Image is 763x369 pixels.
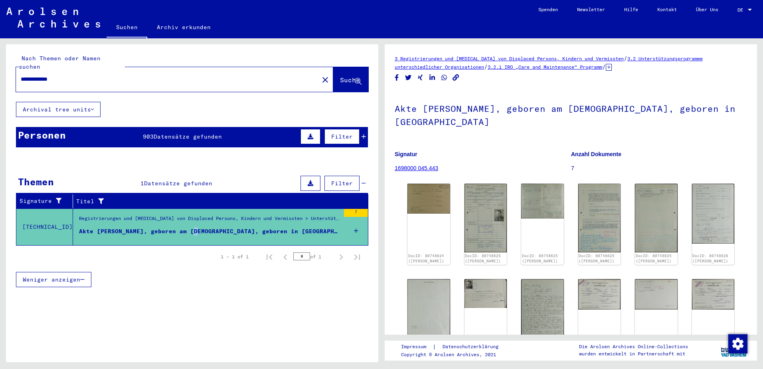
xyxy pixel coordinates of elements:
[636,254,672,264] a: DocID: 80748625 ([PERSON_NAME])
[154,133,222,140] span: Datensätze gefunden
[331,180,353,187] span: Filter
[107,18,147,38] a: Suchen
[6,8,100,28] img: Arolsen_neg.svg
[401,343,508,351] div: |
[404,73,413,83] button: Share on Twitter
[324,176,360,191] button: Filter
[19,55,101,70] mat-label: Nach Themen oder Namen suchen
[143,133,154,140] span: 903
[18,175,54,189] div: Themen
[20,197,67,205] div: Signature
[635,184,678,252] img: 004.jpg
[692,254,728,264] a: DocID: 80748626 ([PERSON_NAME])
[692,184,735,243] img: 001.jpg
[144,180,212,187] span: Datensätze gefunden
[728,334,747,353] img: Zustimmung ändern
[76,195,360,208] div: Titel
[320,75,330,85] mat-icon: close
[333,249,349,265] button: Next page
[571,164,747,173] p: 7
[140,180,144,187] span: 1
[20,195,75,208] div: Signature
[331,133,353,140] span: Filter
[578,184,621,252] img: 003.jpg
[407,279,450,339] img: 002.jpg
[578,279,621,309] img: 001.jpg
[349,249,365,265] button: Last page
[79,227,340,236] div: Akte [PERSON_NAME], geboren am [DEMOGRAPHIC_DATA], geboren in [GEOGRAPHIC_DATA]
[737,7,746,13] span: DE
[261,249,277,265] button: First page
[324,129,360,144] button: Filter
[484,63,488,70] span: /
[579,350,688,357] p: wurden entwickelt in Partnerschaft mit
[395,56,624,61] a: 3 Registrierungen und [MEDICAL_DATA] von Displaced Persons, Kindern und Vermissten
[522,254,558,264] a: DocID: 80748625 ([PERSON_NAME])
[393,73,401,83] button: Share on Facebook
[147,18,220,37] a: Archiv erkunden
[465,279,507,308] img: 001.jpg
[16,208,73,245] td: [TECHNICAL_ID]
[407,184,450,213] img: 001.jpg
[340,76,360,84] span: Suche
[416,73,425,83] button: Share on Xing
[23,276,80,283] span: Weniger anzeigen
[401,351,508,358] p: Copyright © Arolsen Archives, 2021
[16,272,91,287] button: Weniger anzeigen
[719,340,749,360] img: yv_logo.png
[395,165,438,171] a: 1698000 045.443
[221,253,249,260] div: 1 – 1 of 1
[277,249,293,265] button: Previous page
[440,73,449,83] button: Share on WhatsApp
[692,279,735,310] img: 001.jpg
[579,343,688,350] p: Die Arolsen Archives Online-Collections
[76,197,352,206] div: Titel
[395,90,747,139] h1: Akte [PERSON_NAME], geboren am [DEMOGRAPHIC_DATA], geboren in [GEOGRAPHIC_DATA]
[79,215,340,226] div: Registrierungen und [MEDICAL_DATA] von Displaced Persons, Kindern und Vermissten > Unterstützungs...
[571,151,621,157] b: Anzahl Dokumente
[624,55,627,62] span: /
[401,343,433,351] a: Impressum
[18,128,66,142] div: Personen
[521,184,564,218] img: 002.jpg
[293,253,333,260] div: of 1
[521,279,564,339] img: 001.jpg
[408,254,444,264] a: DocID: 80748624 ([PERSON_NAME])
[344,209,368,217] div: 7
[728,334,747,353] div: Zustimmung ändern
[488,64,602,70] a: 3.2.1 IRO „Care and Maintenance“ Programm
[579,254,615,264] a: DocID: 80748625 ([PERSON_NAME])
[452,73,460,83] button: Copy link
[16,102,101,117] button: Archival tree units
[333,67,368,92] button: Suche
[436,343,508,351] a: Datenschutzerklärung
[602,63,606,70] span: /
[465,254,501,264] a: DocID: 80748625 ([PERSON_NAME])
[465,184,507,252] img: 001.jpg
[395,151,417,157] b: Signatur
[635,279,678,310] img: 002.jpg
[428,73,437,83] button: Share on LinkedIn
[317,71,333,87] button: Clear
